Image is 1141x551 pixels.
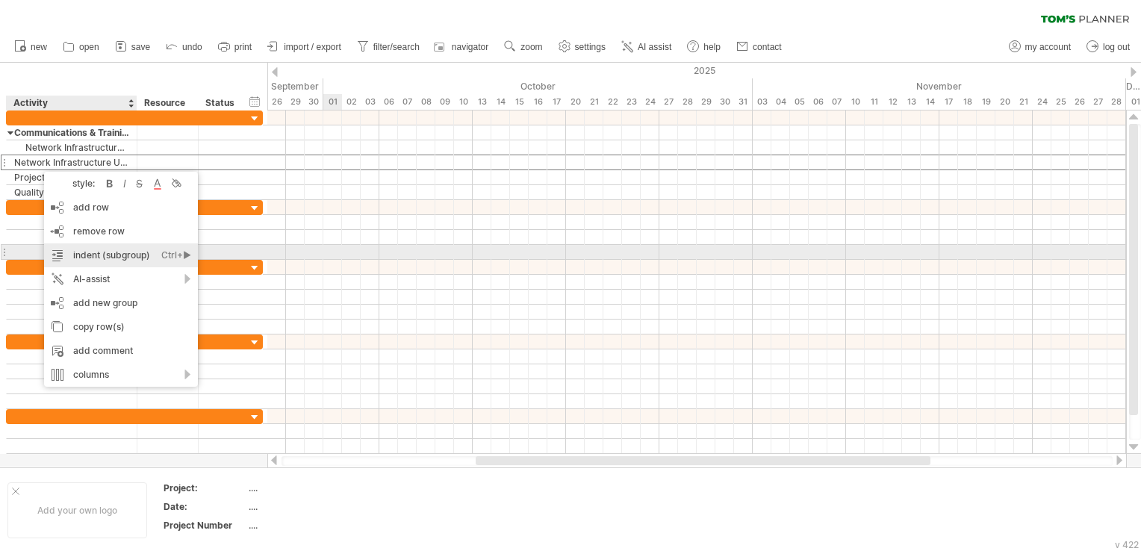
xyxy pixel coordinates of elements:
[491,94,510,110] div: Tuesday, 14 October 2025
[44,363,198,387] div: columns
[697,94,715,110] div: Wednesday, 29 October 2025
[14,185,129,199] div: Quality Assurance & Testing
[131,42,150,52] span: save
[164,519,246,532] div: Project Number
[555,37,610,57] a: settings
[73,225,125,237] span: remove row
[921,94,939,110] div: Friday, 14 November 2025
[520,42,542,52] span: zoom
[44,267,198,291] div: AI-assist
[10,37,52,57] a: new
[1083,37,1134,57] a: log out
[454,94,473,110] div: Friday, 10 October 2025
[547,94,566,110] div: Friday, 17 October 2025
[44,315,198,339] div: copy row(s)
[638,42,671,52] span: AI assist
[50,178,102,189] div: style:
[164,500,246,513] div: Date:
[111,37,155,57] a: save
[683,37,725,57] a: help
[31,42,47,52] span: new
[144,96,190,110] div: Resource
[44,291,198,315] div: add new group
[398,94,417,110] div: Tuesday, 7 October 2025
[373,42,420,52] span: filter/search
[1089,94,1107,110] div: Thursday, 27 November 2025
[214,37,256,57] a: print
[14,125,129,140] div: Communications & Training
[771,94,790,110] div: Tuesday, 4 November 2025
[659,94,678,110] div: Monday, 27 October 2025
[733,37,786,57] a: contact
[618,37,676,57] a: AI assist
[1107,94,1126,110] div: Friday, 28 November 2025
[361,94,379,110] div: Friday, 3 October 2025
[284,42,341,52] span: import / export
[44,196,198,220] div: add row
[865,94,883,110] div: Tuesday, 11 November 2025
[1014,94,1033,110] div: Friday, 21 November 2025
[323,78,753,94] div: October 2025
[809,94,827,110] div: Thursday, 6 November 2025
[234,42,252,52] span: print
[264,37,346,57] a: import / export
[379,94,398,110] div: Monday, 6 October 2025
[417,94,435,110] div: Wednesday, 8 October 2025
[902,94,921,110] div: Thursday, 13 November 2025
[715,94,734,110] div: Thursday, 30 October 2025
[703,42,721,52] span: help
[249,519,374,532] div: ....
[753,78,1126,94] div: November 2025
[753,94,771,110] div: Monday, 3 November 2025
[566,94,585,110] div: Monday, 20 October 2025
[79,42,99,52] span: open
[286,94,305,110] div: Monday, 29 September 2025
[473,94,491,110] div: Monday, 13 October 2025
[827,94,846,110] div: Friday, 7 November 2025
[161,243,191,267] div: Ctrl+►
[432,37,493,57] a: navigator
[14,155,129,169] div: Network Infrastructure Upgrade
[452,42,488,52] span: navigator
[249,500,374,513] div: ....
[529,94,547,110] div: Thursday, 16 October 2025
[205,96,238,110] div: Status
[249,482,374,494] div: ....
[14,170,129,184] div: Project Management & Oversight
[353,37,424,57] a: filter/search
[182,42,202,52] span: undo
[995,94,1014,110] div: Thursday, 20 November 2025
[753,42,782,52] span: contact
[939,94,958,110] div: Monday, 17 November 2025
[44,339,198,363] div: add comment
[1115,539,1139,550] div: v 422
[622,94,641,110] div: Thursday, 23 October 2025
[1051,94,1070,110] div: Tuesday, 25 November 2025
[846,94,865,110] div: Monday, 10 November 2025
[790,94,809,110] div: Wednesday, 5 November 2025
[13,96,128,110] div: Activity
[1103,42,1130,52] span: log out
[7,482,147,538] div: Add your own logo
[510,94,529,110] div: Wednesday, 15 October 2025
[164,482,246,494] div: Project:
[267,94,286,110] div: Friday, 26 September 2025
[977,94,995,110] div: Wednesday, 19 November 2025
[435,94,454,110] div: Thursday, 9 October 2025
[1025,42,1071,52] span: my account
[603,94,622,110] div: Wednesday, 22 October 2025
[500,37,547,57] a: zoom
[1033,94,1051,110] div: Monday, 24 November 2025
[14,140,129,155] div: Network Infrastructure Upgrade
[678,94,697,110] div: Tuesday, 28 October 2025
[305,94,323,110] div: Tuesday, 30 September 2025
[1070,94,1089,110] div: Wednesday, 26 November 2025
[162,37,207,57] a: undo
[958,94,977,110] div: Tuesday, 18 November 2025
[323,94,342,110] div: Wednesday, 1 October 2025
[342,94,361,110] div: Thursday, 2 October 2025
[883,94,902,110] div: Wednesday, 12 November 2025
[585,94,603,110] div: Tuesday, 21 October 2025
[734,94,753,110] div: Friday, 31 October 2025
[1005,37,1075,57] a: my account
